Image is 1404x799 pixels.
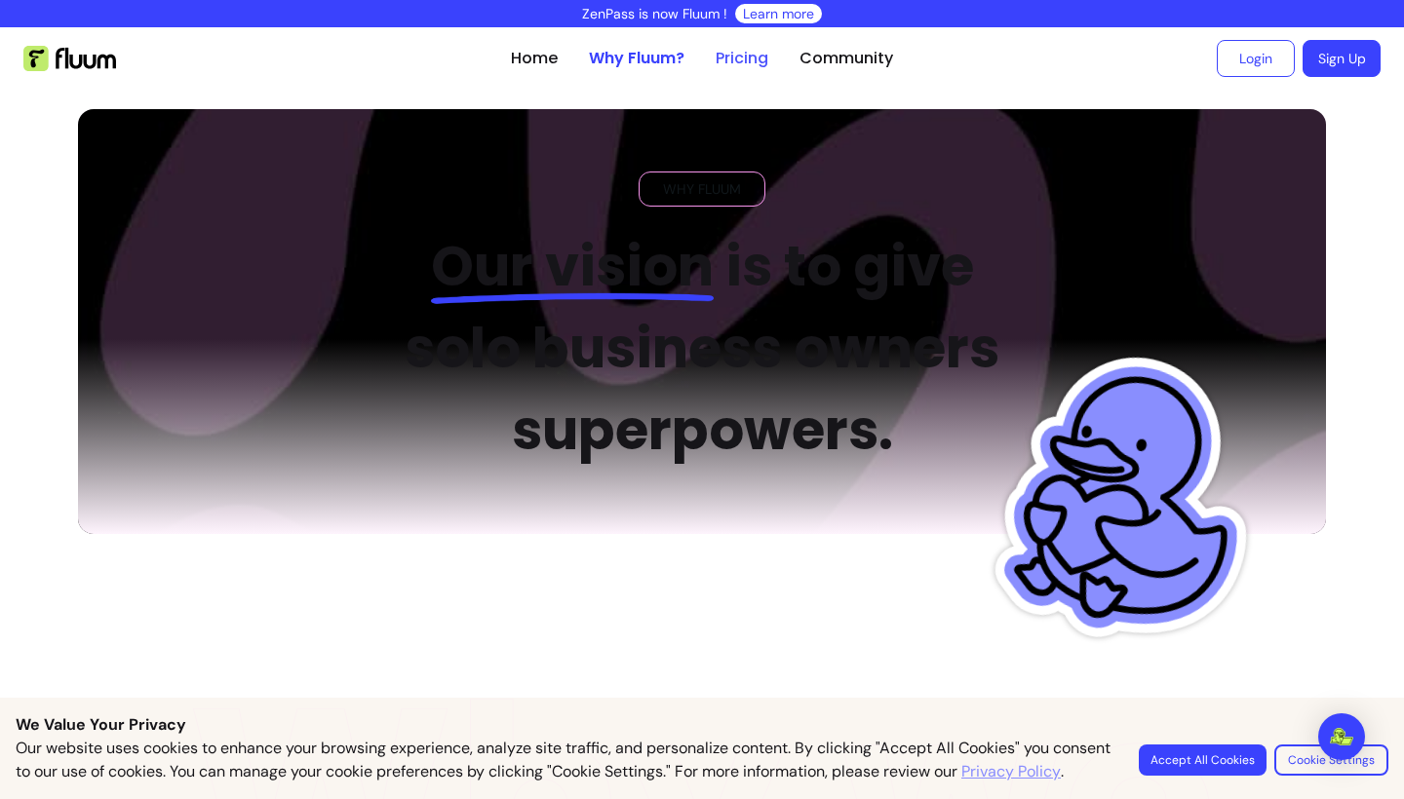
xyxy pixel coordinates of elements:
[655,179,749,199] span: WHY FLUUM
[589,47,684,70] a: Why Fluum?
[1139,744,1267,776] button: Accept All Cookies
[16,737,1115,783] p: Our website uses cookies to enhance your browsing experience, analyze site traffic, and personali...
[1217,40,1295,77] a: Login
[431,228,714,305] span: Our vision
[23,46,116,71] img: Fluum Logo
[16,713,1388,737] p: We Value Your Privacy
[1274,744,1388,776] button: Cookie Settings
[582,4,727,23] p: ZenPass is now Fluum !
[372,226,1033,472] h2: is to give solo business owners superpowers.
[511,47,558,70] a: Home
[743,4,814,23] a: Learn more
[1303,40,1381,77] a: Sign Up
[961,760,1061,783] a: Privacy Policy
[799,47,893,70] a: Community
[716,47,768,70] a: Pricing
[978,309,1285,692] img: Fluum Duck sticker
[1318,713,1365,760] div: Open Intercom Messenger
